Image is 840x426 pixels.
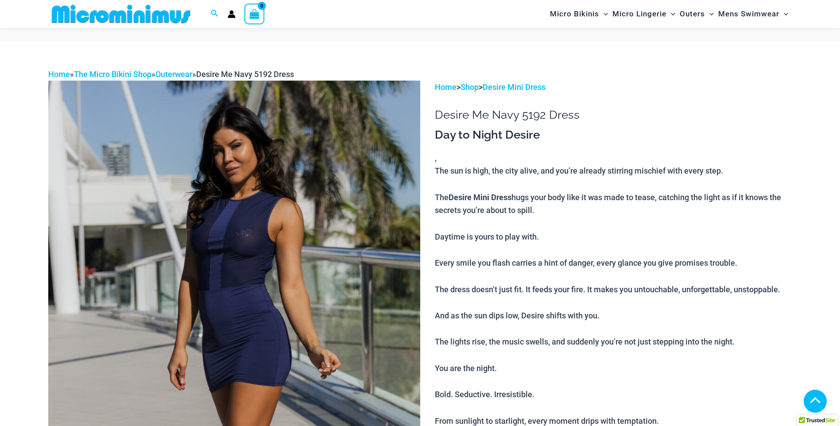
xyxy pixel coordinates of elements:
[435,81,792,94] p: > >
[155,70,192,79] a: Outerwear
[435,108,792,122] h1: Desire Me Navy 5192 Dress
[677,3,716,25] a: OutersMenu ToggleMenu Toggle
[546,1,792,27] nav: Site Navigation
[612,3,666,25] span: Micro Lingerie
[48,70,70,79] a: Home
[705,3,714,25] span: Menu Toggle
[449,192,511,202] b: Desire Mini Dress
[74,70,151,79] a: The Micro Bikini Shop
[244,4,265,24] a: View Shopping Cart, empty
[548,3,610,25] a: Micro BikinisMenu ToggleMenu Toggle
[435,82,457,92] a: Home
[483,82,546,92] a: Desire Mini Dress
[716,3,790,25] a: Mens SwimwearMenu ToggleMenu Toggle
[461,82,479,92] a: Shop
[779,3,788,25] span: Menu Toggle
[228,10,236,18] a: Account icon link
[48,70,294,79] span: » » »
[211,8,219,19] a: Search icon link
[48,4,194,24] img: MM SHOP LOGO FLAT
[666,3,675,25] span: Menu Toggle
[610,3,677,25] a: Micro LingerieMenu ToggleMenu Toggle
[680,3,705,25] span: Outers
[550,3,599,25] span: Micro Bikinis
[718,3,779,25] span: Mens Swimwear
[599,3,608,25] span: Menu Toggle
[196,70,294,79] span: Desire Me Navy 5192 Dress
[435,128,792,143] h3: Day to Night Desire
